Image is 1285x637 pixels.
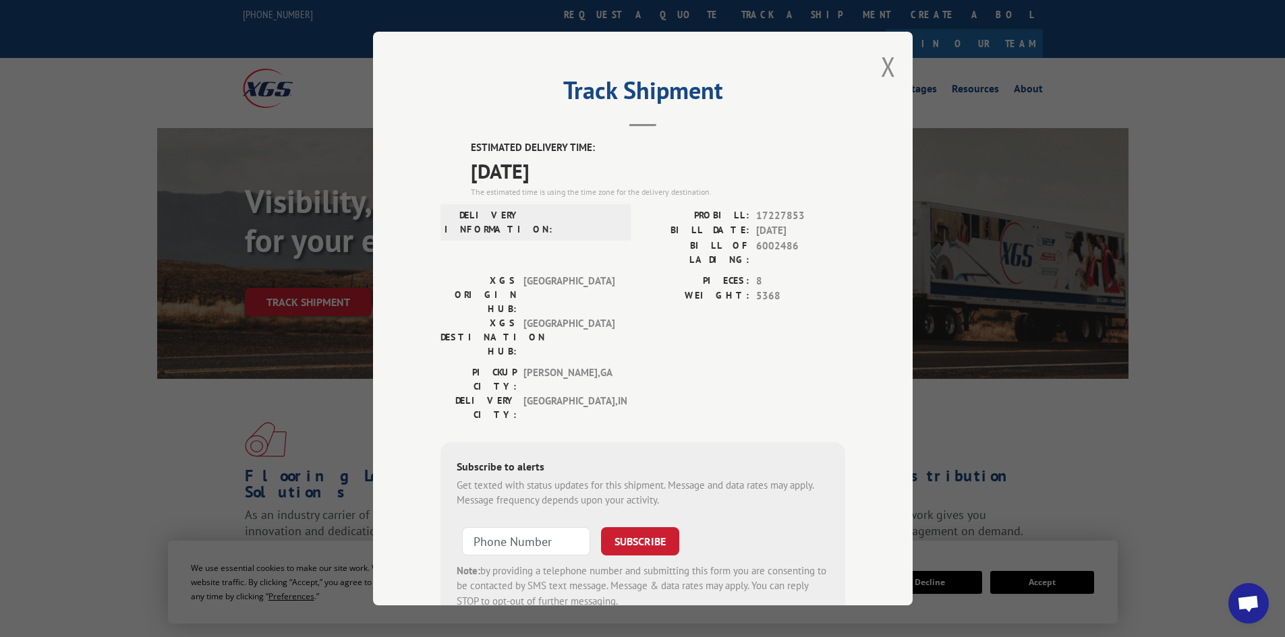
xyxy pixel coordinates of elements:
span: 5368 [756,289,845,304]
button: Close modal [881,49,896,84]
span: 8 [756,274,845,289]
label: PIECES: [643,274,749,289]
span: [DATE] [471,156,845,186]
a: Open chat [1228,583,1269,624]
span: [PERSON_NAME] , GA [523,365,615,394]
span: [GEOGRAPHIC_DATA] [523,316,615,359]
label: DELIVERY INFORMATION: [445,208,521,237]
span: [GEOGRAPHIC_DATA] [523,274,615,316]
div: Subscribe to alerts [457,458,829,478]
label: BILL DATE: [643,223,749,239]
div: by providing a telephone number and submitting this form you are consenting to be contacted by SM... [457,564,829,609]
div: Get texted with status updates for this shipment. Message and data rates may apply. Message frequ... [457,478,829,508]
div: The estimated time is using the time zone for the delivery destination. [471,186,845,198]
span: [DATE] [756,223,845,239]
label: DELIVERY CITY: [440,394,517,422]
label: XGS DESTINATION HUB: [440,316,517,359]
span: [GEOGRAPHIC_DATA] , IN [523,394,615,422]
label: XGS ORIGIN HUB: [440,274,517,316]
label: ESTIMATED DELIVERY TIME: [471,140,845,156]
label: PICKUP CITY: [440,365,517,394]
input: Phone Number [462,527,590,555]
label: WEIGHT: [643,289,749,304]
button: SUBSCRIBE [601,527,679,555]
span: 17227853 [756,208,845,224]
h2: Track Shipment [440,81,845,107]
span: 6002486 [756,239,845,267]
label: BILL OF LADING: [643,239,749,267]
strong: Note: [457,564,480,577]
label: PROBILL: [643,208,749,224]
